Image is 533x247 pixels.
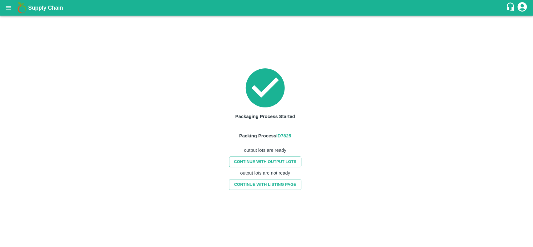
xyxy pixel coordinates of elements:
div: customer-support [506,2,517,13]
button: open drawer [1,1,16,15]
b: Supply Chain [28,5,63,11]
p: Packing Process [239,133,276,140]
a: CONTINUE WITH OUTPUT LOTS [229,156,301,167]
img: logo [16,2,28,14]
a: CONTINUE WITH LISTING PAGE [229,179,301,190]
div: account of current user [517,1,528,14]
a: ID7825 [276,133,291,140]
p: ID 7825 [276,133,291,140]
